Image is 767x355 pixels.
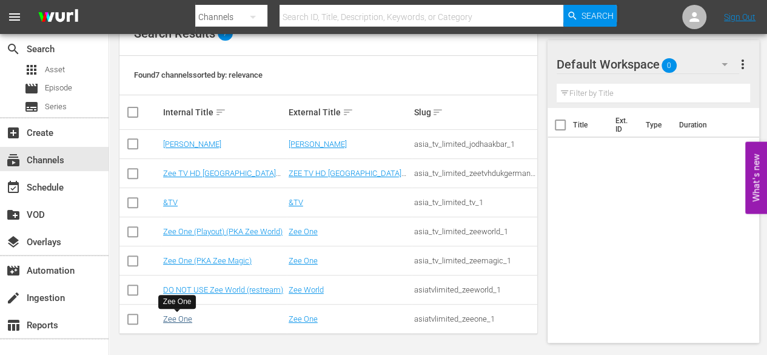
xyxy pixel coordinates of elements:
[563,5,617,27] button: Search
[45,64,65,76] span: Asset
[724,12,755,22] a: Sign Out
[6,126,21,140] span: Create
[163,314,192,323] a: Zee One
[7,10,22,24] span: menu
[289,227,318,236] a: Zee One
[163,297,192,307] div: Zee One
[289,285,324,294] a: Zee World
[163,285,283,294] a: DO NOT USE Zee World (restream)
[289,256,318,265] a: Zee One
[608,108,638,142] th: Ext. ID
[414,285,535,294] div: asiatvlimited_zeeworld_1
[735,50,750,79] button: more_vert
[45,82,72,94] span: Episode
[6,153,21,167] span: Channels
[735,57,750,72] span: more_vert
[163,105,285,120] div: Internal Title
[6,318,21,333] span: Reports
[557,47,739,81] div: Default Workspace
[343,107,353,118] span: sort
[414,227,535,236] div: asia_tv_limited_zeeworld_1
[573,108,608,142] th: Title
[163,169,281,187] a: Zee TV HD [GEOGRAPHIC_DATA] ([GEOGRAPHIC_DATA])
[6,208,21,222] span: VOD
[581,5,614,27] span: Search
[6,291,21,305] span: Ingestion
[163,140,221,149] a: [PERSON_NAME]
[414,105,535,120] div: Slug
[134,70,263,79] span: Found 7 channels sorted by: relevance
[6,42,21,56] span: Search
[6,180,21,195] span: Schedule
[414,198,535,207] div: asia_tv_limited_tv_1
[163,227,283,236] a: Zee One (Playout) (PKA Zee World)
[745,141,767,214] button: Open Feedback Widget
[24,81,39,96] span: Episode
[215,107,226,118] span: sort
[289,105,410,120] div: External Title
[432,107,443,118] span: sort
[289,198,303,207] a: &TV
[638,108,672,142] th: Type
[414,314,535,323] div: asiatvlimited_zeeone_1
[6,263,21,278] span: Automation
[289,140,347,149] a: [PERSON_NAME]
[163,198,178,207] a: &TV
[661,53,677,78] span: 0
[29,3,87,32] img: ans4CAIJ8jUAAAAAAAAAAAAAAAAAAAAAAAAgQb4GAAAAAAAAAAAAAAAAAAAAAAAAJMjXAAAAAAAAAAAAAAAAAAAAAAAAgAT5G...
[289,314,318,323] a: Zee One
[289,169,406,187] a: ZEE TV HD [GEOGRAPHIC_DATA] ([GEOGRAPHIC_DATA])
[6,235,21,249] span: Overlays
[24,63,39,77] span: Asset
[672,108,745,142] th: Duration
[414,256,535,265] div: asia_tv_limited_zeemagic_1
[163,256,252,265] a: Zee One (PKA Zee Magic)
[45,101,67,113] span: Series
[414,169,535,178] div: asia_tv_limited_zeetvhdukgermany_1
[414,140,535,149] div: asia_tv_limited_jodhaakbar_1
[24,100,39,114] span: Series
